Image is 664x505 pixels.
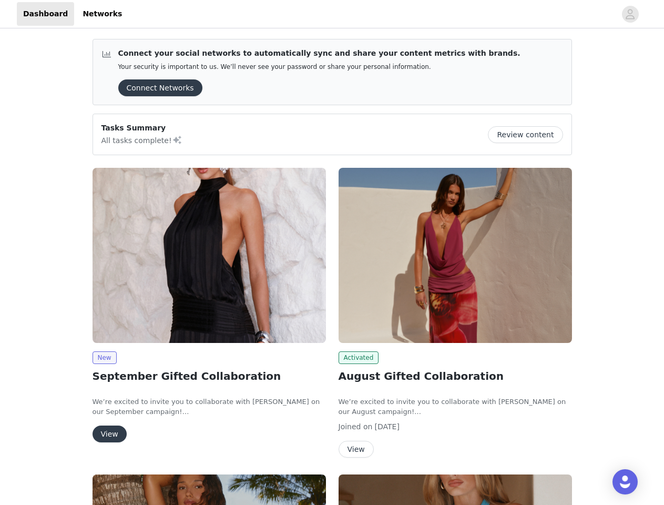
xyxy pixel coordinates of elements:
[93,351,117,364] span: New
[93,368,326,384] h2: September Gifted Collaboration
[118,79,202,96] button: Connect Networks
[118,63,520,71] p: Your security is important to us. We’ll never see your password or share your personal information.
[339,441,374,458] button: View
[93,168,326,343] img: Peppermayo AUS
[339,168,572,343] img: Peppermayo AUS
[93,430,127,438] a: View
[339,397,572,417] p: We’re excited to invite you to collaborate with [PERSON_NAME] on our August campaign!
[375,422,400,431] span: [DATE]
[118,48,520,59] p: Connect your social networks to automatically sync and share your content metrics with brands.
[76,2,128,26] a: Networks
[339,368,572,384] h2: August Gifted Collaboration
[101,123,182,134] p: Tasks Summary
[93,397,326,417] p: We’re excited to invite you to collaborate with [PERSON_NAME] on our September campaign!
[93,426,127,442] button: View
[612,469,638,494] div: Open Intercom Messenger
[17,2,74,26] a: Dashboard
[339,446,374,453] a: View
[488,126,563,143] button: Review content
[339,351,379,364] span: Activated
[339,422,373,431] span: Joined on
[101,134,182,146] p: All tasks complete!
[625,6,635,23] div: avatar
